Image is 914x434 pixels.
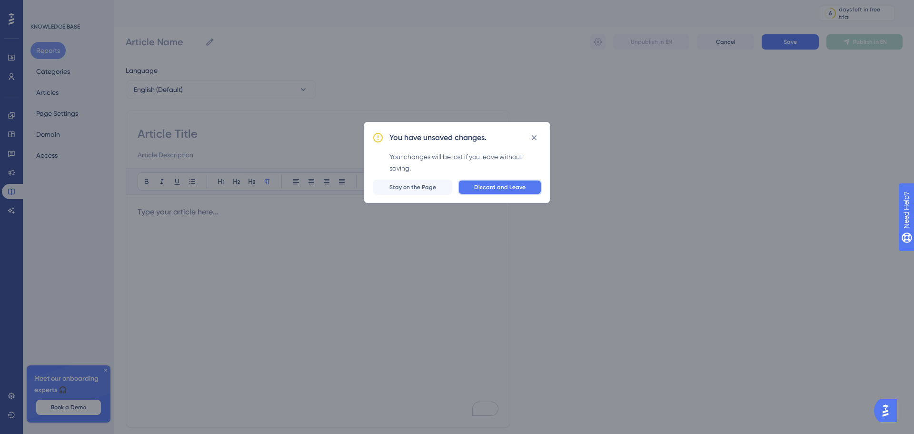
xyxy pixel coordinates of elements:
[389,183,436,191] span: Stay on the Page
[22,2,60,14] span: Need Help?
[874,396,903,425] iframe: UserGuiding AI Assistant Launcher
[389,151,542,174] div: Your changes will be lost if you leave without saving.
[474,183,526,191] span: Discard and Leave
[389,132,487,143] h2: You have unsaved changes.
